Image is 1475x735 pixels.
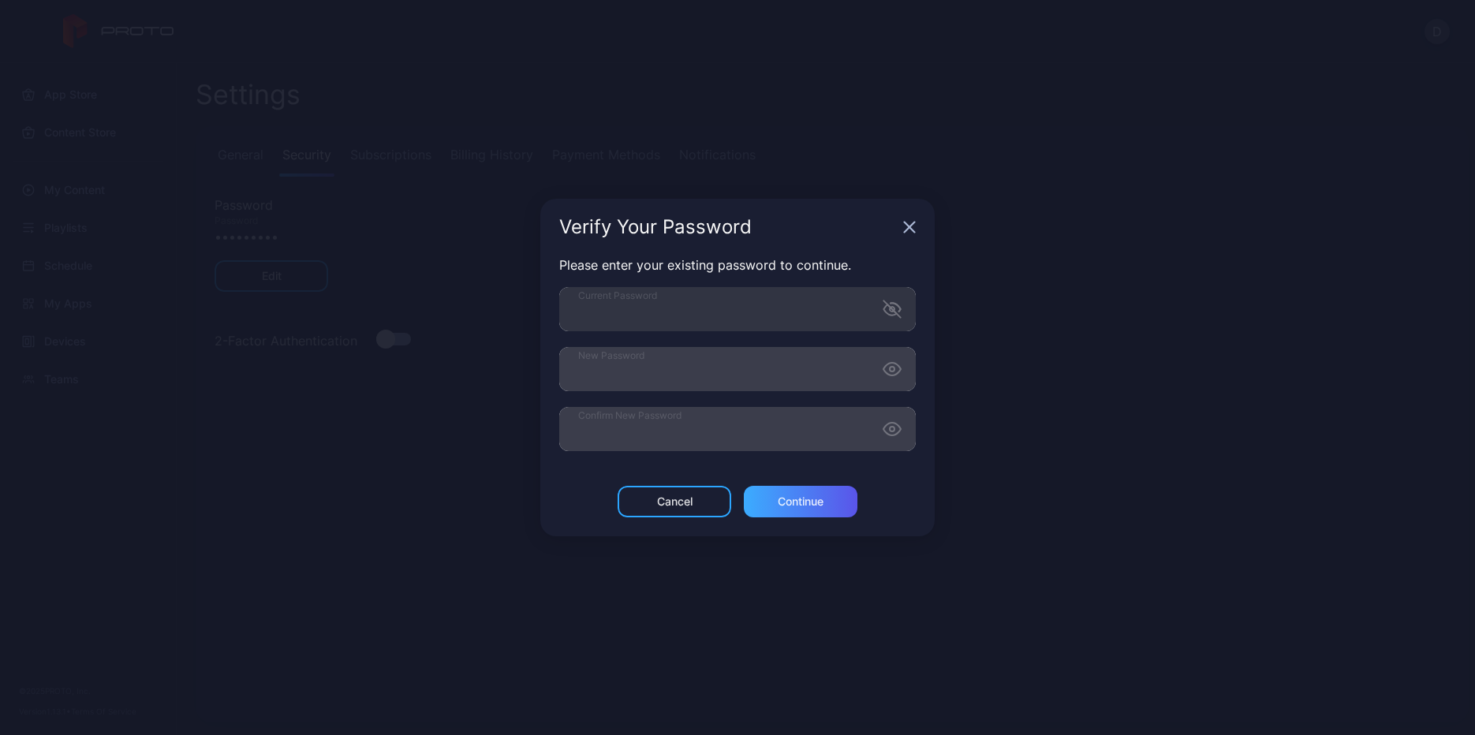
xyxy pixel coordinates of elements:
button: Confirm New Password [883,420,902,438]
button: Current Password [883,300,902,319]
p: Please enter your existing password to continue. [559,256,916,274]
div: Verify Your Password [559,218,897,237]
button: Continue [744,486,857,517]
button: New Password [883,360,902,379]
input: Current Password [559,287,916,331]
div: Cancel [657,495,693,508]
input: New Password [559,347,916,391]
input: Confirm New Password [559,407,916,451]
div: Continue [778,495,823,508]
button: Cancel [618,486,731,517]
